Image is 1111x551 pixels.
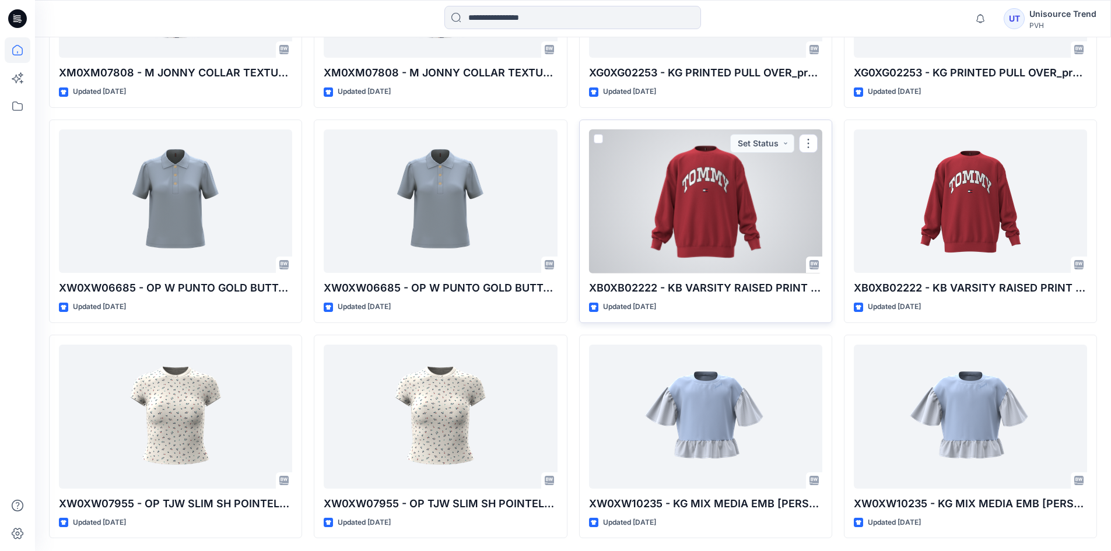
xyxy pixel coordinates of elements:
[338,301,391,313] p: Updated [DATE]
[868,301,921,313] p: Updated [DATE]
[854,345,1087,489] a: XW0XW10235 - KG MIX MEDIA EMB TOMMY TEE_proto
[338,517,391,529] p: Updated [DATE]
[603,301,656,313] p: Updated [DATE]
[854,65,1087,81] p: XG0XG02253 - KG PRINTED PULL OVER_proto
[59,280,292,296] p: XW0XW06685 - OP W PUNTO GOLD BUTTON POLO_3D Fit 1
[324,65,557,81] p: XM0XM07808 - M JONNY COLLAR TEXTURE POLO STRP_fit
[1029,7,1096,21] div: Unisource Trend
[589,280,822,296] p: XB0XB02222 - KB VARSITY RAISED PRINT CREW_proto
[1004,8,1025,29] div: UT
[589,65,822,81] p: XG0XG02253 - KG PRINTED PULL OVER_proto
[589,129,822,273] a: XB0XB02222 - KB VARSITY RAISED PRINT CREW_proto
[59,496,292,512] p: XW0XW07955 - OP TJW SLIM SH POINTELLE AOP SS_fit
[73,86,126,98] p: Updated [DATE]
[1029,21,1096,30] div: PVH
[324,129,557,273] a: XW0XW06685 - OP W PUNTO GOLD BUTTON POLO_3D Fit 1
[854,280,1087,296] p: XB0XB02222 - KB VARSITY RAISED PRINT CREW_proto
[854,496,1087,512] p: XW0XW10235 - KG MIX MEDIA EMB [PERSON_NAME]
[868,517,921,529] p: Updated [DATE]
[589,345,822,489] a: XW0XW10235 - KG MIX MEDIA EMB TOMMY TEE_proto
[324,345,557,489] a: XW0XW07955 - OP TJW SLIM SH POINTELLE AOP SS_fit
[603,86,656,98] p: Updated [DATE]
[59,129,292,273] a: XW0XW06685 - OP W PUNTO GOLD BUTTON POLO_3D Fit 1
[603,517,656,529] p: Updated [DATE]
[854,129,1087,273] a: XB0XB02222 - KB VARSITY RAISED PRINT CREW_proto
[324,280,557,296] p: XW0XW06685 - OP W PUNTO GOLD BUTTON POLO_3D Fit 1
[338,86,391,98] p: Updated [DATE]
[59,345,292,489] a: XW0XW07955 - OP TJW SLIM SH POINTELLE AOP SS_fit
[324,496,557,512] p: XW0XW07955 - OP TJW SLIM SH POINTELLE AOP SS_fit
[589,496,822,512] p: XW0XW10235 - KG MIX MEDIA EMB [PERSON_NAME]
[73,301,126,313] p: Updated [DATE]
[59,65,292,81] p: XM0XM07808 - M JONNY COLLAR TEXTURE POLO STRP_fit
[73,517,126,529] p: Updated [DATE]
[868,86,921,98] p: Updated [DATE]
